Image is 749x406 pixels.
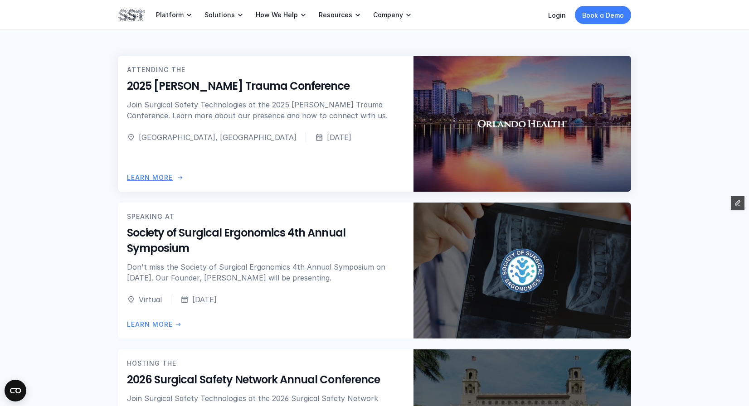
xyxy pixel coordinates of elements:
h5: 2026 Surgical Safety Network Annual Conference [127,372,404,388]
p: Don't miss the Society of Surgical Ergonomics 4th Annual Symposium on [DATE]. Our Founder, [PERSO... [127,261,404,283]
p: [DATE] [327,132,351,143]
p: Resources [319,11,352,19]
p: How We Help [256,11,298,19]
h5: 2025 [PERSON_NAME] Trauma Conference [127,79,404,94]
p: Join Surgical Safety Technologies at the 2025 [PERSON_NAME] Trauma Conference. Learn more about o... [127,99,404,121]
p: [DATE] [192,294,217,305]
img: Society of Surgical Ergonomics logo [478,248,567,293]
p: ATTENDING THE [127,65,185,75]
button: Open CMP widget [5,380,26,401]
p: SPEAKING AT [127,212,175,222]
a: Book a Demo [575,6,631,24]
img: SST logo [118,7,145,23]
p: LEARN more [127,319,173,329]
a: Login [548,11,566,19]
p: Book a Demo [582,10,624,20]
span: arrow_right_alt [175,321,182,328]
p: Solutions [204,11,235,19]
p: Company [373,11,403,19]
span: arrow_right_alt [176,174,184,181]
p: Virtual [139,294,162,305]
a: ATTENDING THE2025 [PERSON_NAME] Trauma ConferenceJoin Surgical Safety Technologies at the 2025 [P... [118,56,631,192]
p: Platform [156,11,184,19]
p: [GEOGRAPHIC_DATA], [GEOGRAPHIC_DATA] [139,132,297,143]
button: Edit Framer Content [731,196,744,210]
p: LEARN more [127,173,173,183]
p: HOSTING THE [127,358,176,368]
img: Orlando Health logo [478,101,567,146]
h5: Society of Surgical Ergonomics 4th Annual Symposium [127,226,404,256]
a: SPEAKING ATSociety of Surgical Ergonomics 4th Annual SymposiumDon't miss the Society of Surgical ... [118,203,631,338]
